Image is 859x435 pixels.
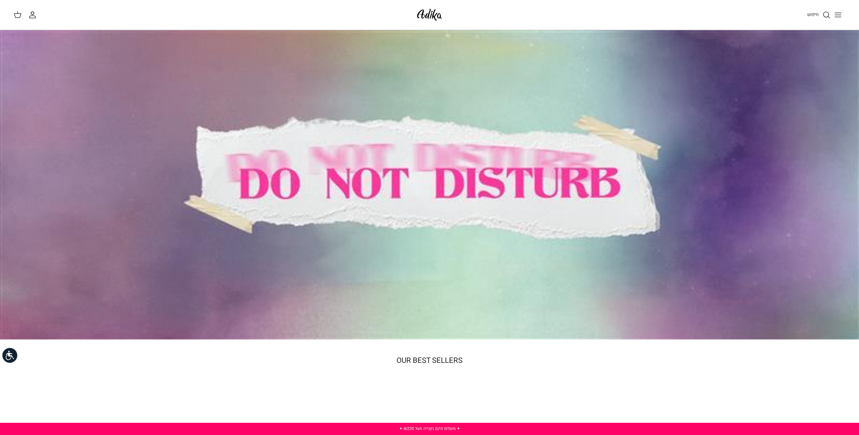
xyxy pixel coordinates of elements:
[415,7,444,23] img: Adika IL
[831,7,845,22] button: Toggle menu
[28,11,39,19] a: החשבון שלי
[399,426,460,432] a: ✦ משלוח חינם בקנייה מעל ₪220 ✦
[807,11,831,19] a: חיפוש
[807,11,819,18] span: חיפוש
[396,355,463,366] a: OUR BEST SELLERS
